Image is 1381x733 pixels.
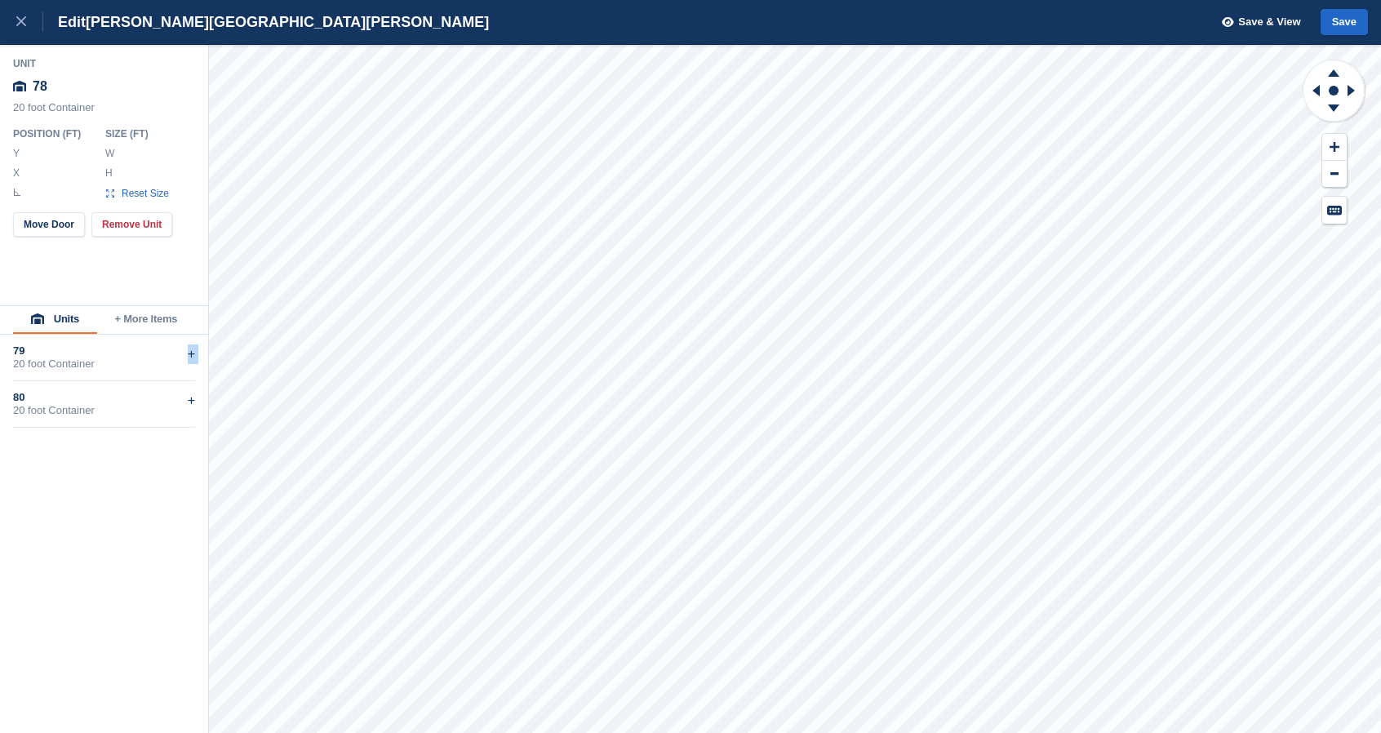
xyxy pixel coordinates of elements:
div: 78 [13,72,196,101]
img: angle-icn.0ed2eb85.svg [14,189,20,196]
div: 20 foot Container [13,101,196,122]
button: Units [13,306,97,334]
label: H [105,167,113,180]
div: Position ( FT ) [13,127,92,140]
div: + [188,391,195,411]
button: Keyboard Shortcuts [1322,197,1347,224]
div: 20 foot Container [13,358,195,371]
div: 7920 foot Container+ [13,335,195,381]
div: 20 foot Container [13,404,195,417]
div: 8020 foot Container+ [13,381,195,428]
button: Zoom Out [1322,161,1347,188]
label: X [13,167,21,180]
label: Y [13,147,21,160]
div: Edit [PERSON_NAME][GEOGRAPHIC_DATA][PERSON_NAME] [43,12,489,32]
label: W [105,147,113,160]
button: Zoom In [1322,134,1347,161]
div: 80 [13,391,195,404]
div: 79 [13,344,195,358]
button: Save [1321,9,1368,36]
button: Remove Unit [91,212,172,237]
button: Save & View [1213,9,1301,36]
div: Unit [13,57,196,70]
span: Reset Size [121,186,170,201]
button: + More Items [97,306,195,334]
button: Move Door [13,212,85,237]
div: + [188,344,195,364]
span: Save & View [1238,14,1300,30]
div: Size ( FT ) [105,127,177,140]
